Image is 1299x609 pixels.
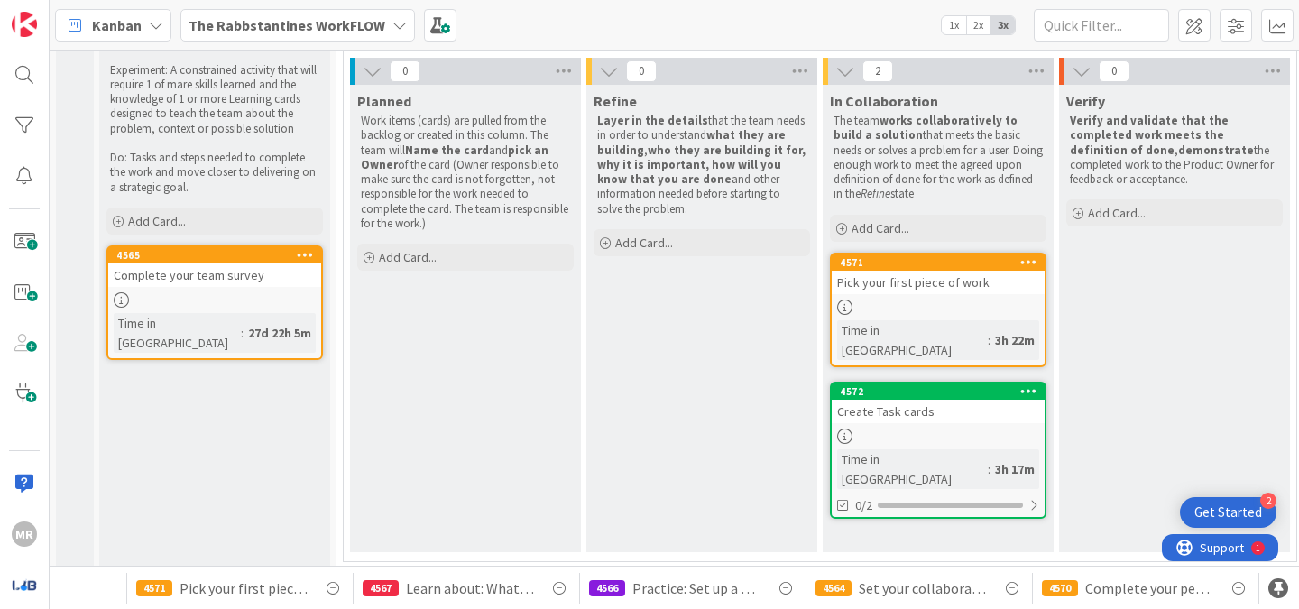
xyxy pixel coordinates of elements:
p: , the completed work to the Product Owner for feedback or acceptance. [1070,114,1279,187]
span: Add Card... [1088,205,1146,221]
div: 4565 [108,247,321,263]
span: Add Card... [128,213,186,229]
span: 0 [390,60,420,82]
div: Open Get Started checklist, remaining modules: 2 [1180,497,1276,528]
div: Create Task cards [832,400,1045,423]
strong: pick an Owner [361,143,551,172]
div: 4571 [136,580,172,596]
p: Work items (cards) are pulled from the backlog or created in this column. The team will and of th... [361,114,570,231]
span: 0 [626,60,657,82]
div: 4572 [840,385,1045,398]
strong: who they are building it for, why it is important, how will you know that you are done [597,143,808,188]
div: 4571 [832,254,1045,271]
span: Kanban [92,14,142,36]
div: Time in [GEOGRAPHIC_DATA] [114,313,241,353]
strong: Name the card [405,143,489,158]
div: MR [12,521,37,547]
span: : [988,459,990,479]
span: Practice: Set up a team agreement [632,577,760,599]
p: that the team needs in order to understand , and other information needed before starting to solv... [597,114,806,217]
span: Add Card... [852,220,909,236]
div: 4565Complete your team survey [108,247,321,287]
div: Time in [GEOGRAPHIC_DATA] [837,320,988,360]
div: 4570 [1042,580,1078,596]
div: 4571Pick your first piece of work [832,254,1045,294]
div: 4571 [840,256,1045,269]
div: Get Started [1194,503,1262,521]
span: 2 [862,60,893,82]
div: 4565 [116,249,321,262]
span: Add Card... [615,235,673,251]
div: 4572 [832,383,1045,400]
div: 4567 [363,580,399,596]
div: 4572Create Task cards [832,383,1045,423]
span: Support [38,3,82,24]
div: 27d 22h 5m [244,323,316,343]
span: 1x [942,16,966,34]
div: Pick your first piece of work [832,271,1045,294]
span: : [241,323,244,343]
img: Visit kanbanzone.com [12,12,37,37]
span: 0/2 [855,496,872,515]
span: : [988,330,990,350]
span: Pick your first piece of work [180,577,308,599]
div: Complete your team survey [108,263,321,287]
div: Time in [GEOGRAPHIC_DATA] [837,449,988,489]
div: 4564 [815,580,852,596]
strong: works collaboratively to build a solution [834,113,1020,143]
strong: Verify and validate that the completed work meets the definition of done [1070,113,1231,158]
input: Quick Filter... [1034,9,1169,42]
p: The team that meets the basic needs or solves a problem for a user. Doing enough work to meet the... [834,114,1043,202]
span: In Collaboration [830,92,938,110]
strong: Layer in the details [597,113,708,128]
span: Planned [357,92,411,110]
span: Verify [1066,92,1105,110]
span: Learn about: What are team agreements [406,577,534,599]
strong: demonstrate [1178,143,1254,158]
span: Refine [594,92,637,110]
div: 3h 22m [990,330,1039,350]
span: Add Card... [379,249,437,265]
em: Refine [861,186,890,201]
span: Set your collaboration schedule [859,577,987,599]
div: 2 [1260,493,1276,509]
span: 0 [1099,60,1129,82]
div: 4566 [589,580,625,596]
span: 2x [966,16,990,34]
p: Experiment: A constrained activity that will require 1 of mare skills learned and the knowledge o... [110,63,319,136]
img: avatar [12,572,37,597]
b: The Rabbstantines WorkFLOW [189,16,385,34]
div: 3h 17m [990,459,1039,479]
span: 3x [990,16,1015,34]
span: Complete your personal profile [1085,577,1213,599]
strong: what they are building [597,127,788,157]
p: Do: Tasks and steps needed to complete the work and move closer to delivering on a strategic goal. [110,151,319,195]
div: 1 [94,7,98,22]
